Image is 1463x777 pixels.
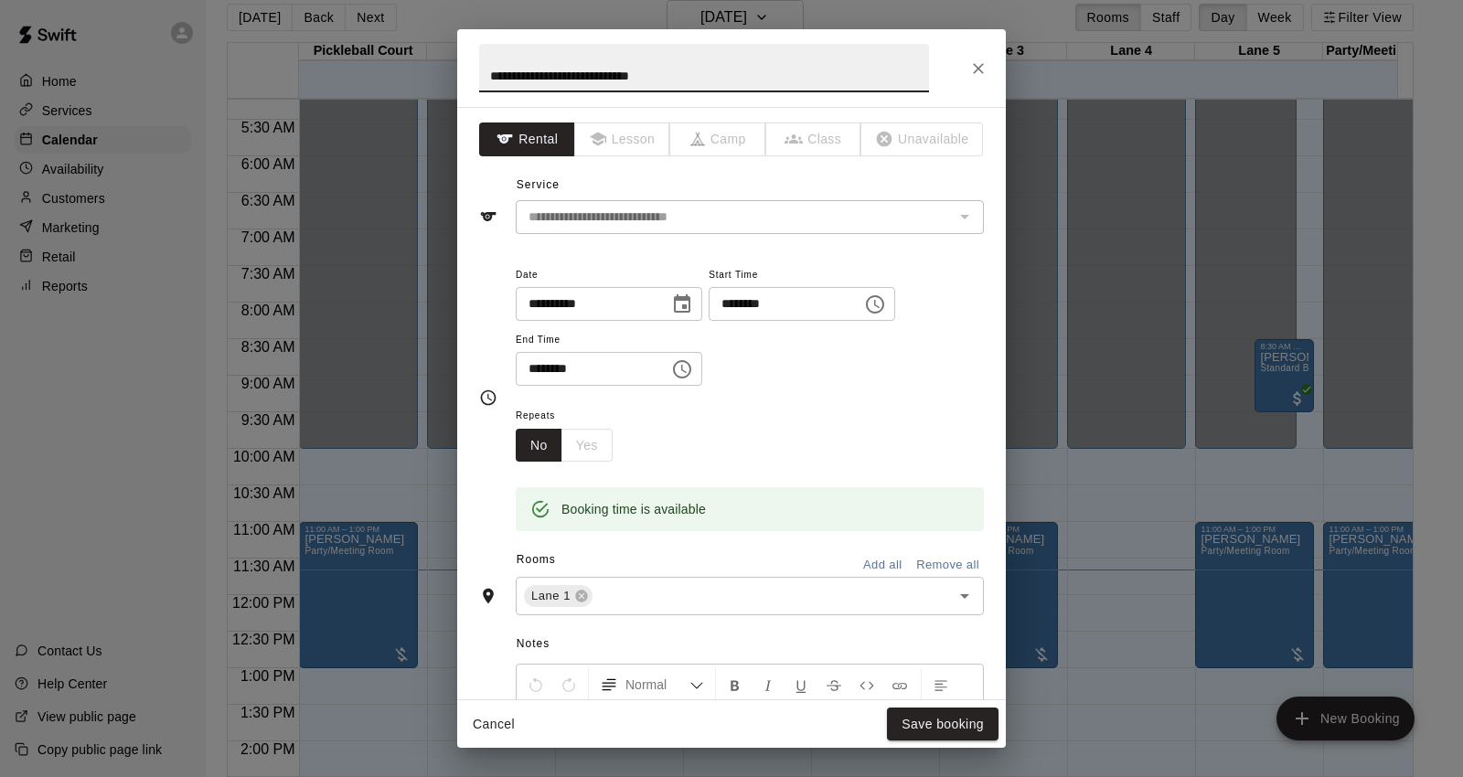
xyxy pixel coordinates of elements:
[887,708,998,741] button: Save booking
[861,122,984,156] span: The type of an existing booking cannot be changed
[664,286,700,323] button: Choose date, selected date is Sep 13, 2025
[709,263,895,288] span: Start Time
[517,630,984,659] span: Notes
[479,587,497,605] svg: Rooms
[516,429,562,463] button: No
[479,388,497,407] svg: Timing
[524,585,593,607] div: Lane 1
[517,178,560,191] span: Service
[851,668,882,701] button: Insert Code
[625,676,689,694] span: Normal
[962,52,995,85] button: Close
[516,429,613,463] div: outlined button group
[785,668,817,701] button: Format Underline
[670,122,766,156] span: The type of an existing booking cannot be changed
[720,668,751,701] button: Format Bold
[516,328,702,353] span: End Time
[912,551,984,580] button: Remove all
[818,668,849,701] button: Format Strikethrough
[520,668,551,701] button: Undo
[593,668,711,701] button: Formatting Options
[479,208,497,226] svg: Service
[857,286,893,323] button: Choose time, selected time is 11:30 AM
[853,551,912,580] button: Add all
[753,668,784,701] button: Format Italics
[884,668,915,701] button: Insert Link
[465,708,523,741] button: Cancel
[516,263,702,288] span: Date
[516,404,627,429] span: Repeats
[553,668,584,701] button: Redo
[766,122,862,156] span: The type of an existing booking cannot be changed
[664,351,700,388] button: Choose time, selected time is 12:00 PM
[524,587,578,605] span: Lane 1
[575,122,671,156] span: The type of an existing booking cannot be changed
[517,553,556,566] span: Rooms
[479,122,575,156] button: Rental
[516,200,984,234] div: The service of an existing booking cannot be changed
[925,668,956,701] button: Left Align
[561,493,706,526] div: Booking time is available
[952,583,977,609] button: Open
